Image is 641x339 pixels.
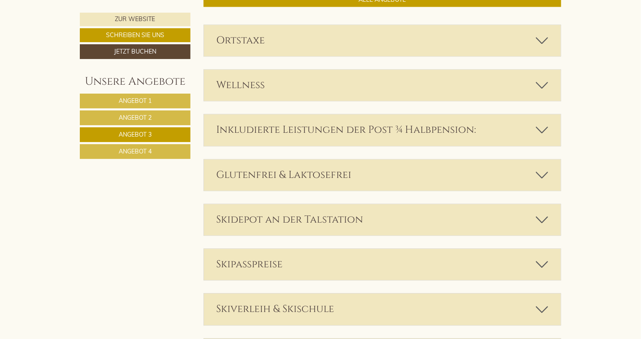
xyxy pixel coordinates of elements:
[204,114,561,145] div: Inkludierte Leistungen der Post ¾ Halbpension:
[204,159,561,191] div: Glutenfrei & Laktosefrei
[204,293,561,325] div: Skiverleih & Skischule
[80,74,190,89] div: Unsere Angebote
[80,13,190,26] a: Zur Website
[204,249,561,280] div: Skipasspreise
[119,148,152,155] span: Angebot 4
[204,204,561,235] div: Skidepot an der Talstation
[119,131,152,138] span: Angebot 3
[80,28,190,42] a: Schreiben Sie uns
[119,97,152,105] span: Angebot 1
[204,70,561,101] div: Wellness
[204,25,561,56] div: Ortstaxe
[119,114,152,121] span: Angebot 2
[80,44,190,59] a: Jetzt buchen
